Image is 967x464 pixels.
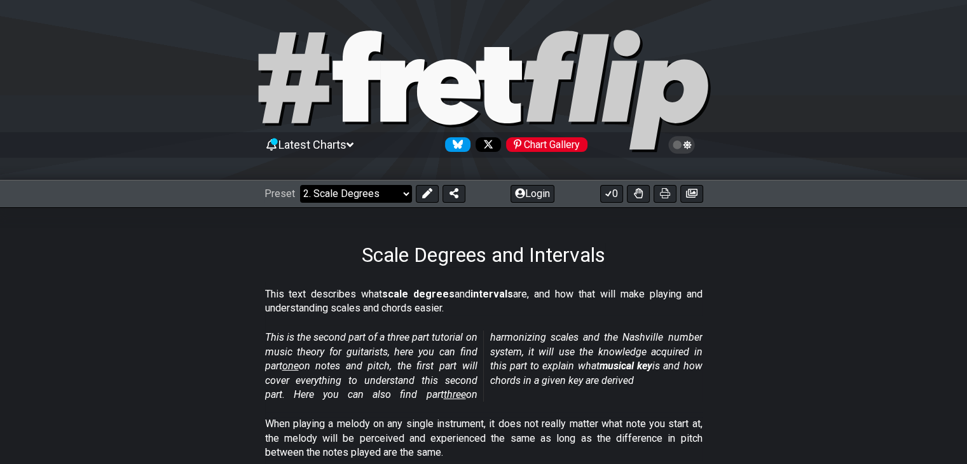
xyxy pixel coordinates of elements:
a: Follow #fretflip at Bluesky [440,137,470,152]
span: one [282,360,299,372]
div: Chart Gallery [506,137,587,152]
p: This text describes what and are, and how that will make playing and understanding scales and cho... [265,287,703,316]
button: Share Preset [442,185,465,203]
h1: Scale Degrees and Intervals [362,243,605,267]
a: Follow #fretflip at X [470,137,501,152]
span: Latest Charts [278,138,346,151]
span: three [444,388,466,400]
button: Toggle Dexterity for all fretkits [627,185,650,203]
button: Login [511,185,554,203]
strong: intervals [470,288,513,300]
p: When playing a melody on any single instrument, it does not really matter what note you start at,... [265,417,703,460]
button: Print [654,185,676,203]
button: 0 [600,185,623,203]
span: Preset [264,188,295,200]
strong: scale degrees [382,288,455,300]
button: Create image [680,185,703,203]
span: Toggle light / dark theme [675,139,689,151]
strong: musical key [600,360,652,372]
a: #fretflip at Pinterest [501,137,587,152]
button: Edit Preset [416,185,439,203]
select: Preset [300,185,412,203]
em: This is the second part of a three part tutorial on music theory for guitarists, here you can fin... [265,331,703,400]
